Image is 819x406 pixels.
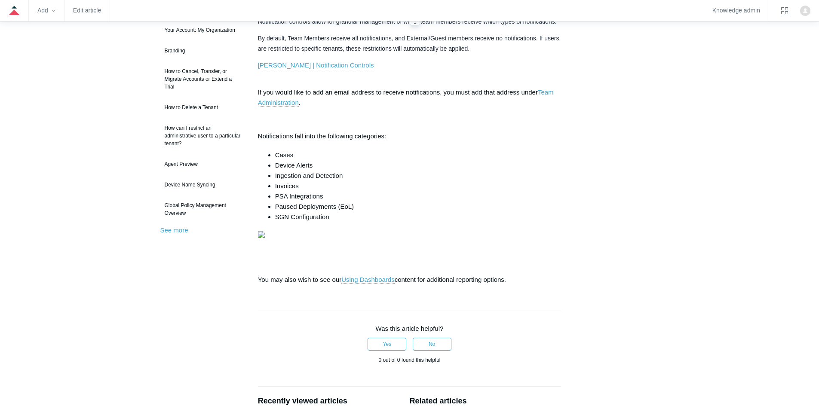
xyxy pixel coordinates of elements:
[258,35,559,52] span: By default, Team Members receive all notifications, and External/Guest members receive no notific...
[73,8,101,13] a: Edit article
[275,212,561,222] li: SGN Configuration
[160,43,245,59] a: Branding
[160,177,245,193] a: Device Name Syncing
[160,22,245,38] a: Your Account: My Organization
[275,150,561,160] li: Cases
[341,276,394,284] a: Using Dashboards
[258,89,554,107] a: Team Administration
[376,325,444,332] span: Was this article helpful?
[410,21,420,25] zd-hc-resizer: Guide navigation
[258,275,561,285] p: You may also wish to see our content for additional reporting options.
[368,338,406,351] button: This article was helpful
[160,63,245,95] a: How to Cancel, Transfer, or Migrate Accounts or Extend a Trial
[160,197,245,221] a: Global Policy Management Overview
[275,201,561,212] li: Paused Deployments (EoL)
[275,181,561,191] li: Invoices
[800,6,810,16] img: user avatar
[160,120,245,152] a: How can I restrict an administrative user to a particular tenant?
[712,8,760,13] a: Knowledge admin
[413,338,451,351] button: This article was not helpful
[37,8,55,13] zd-hc-trigger: Add
[160,226,188,234] a: See more
[800,6,810,16] zd-hc-trigger: Click your profile icon to open the profile menu
[275,191,561,201] li: PSA Integrations
[258,77,561,108] p: If you would like to add an email address to receive notifications, you must add that address und...
[258,231,265,238] img: 27287516982291
[378,357,440,363] span: 0 out of 0 found this helpful
[275,160,561,171] li: Device Alerts
[258,61,374,69] a: [PERSON_NAME] | Notification Controls
[160,156,245,172] a: Agent Preview
[160,99,245,116] a: How to Delete a Tenant
[258,18,557,25] span: Notification controls allow for granular management of which team members receive which types of ...
[275,171,561,181] li: Ingestion and Detection
[258,131,561,141] p: Notifications fall into the following categories:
